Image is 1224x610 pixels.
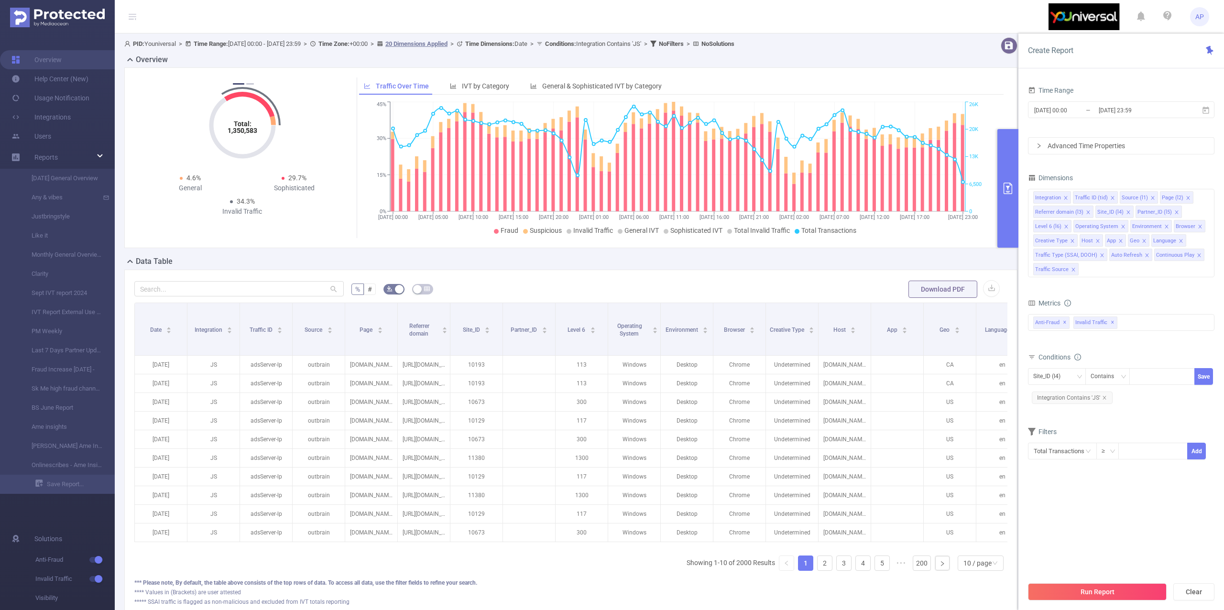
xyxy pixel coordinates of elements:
i: icon: user [124,41,133,47]
button: Run Report [1028,583,1167,600]
i: icon: close [1186,196,1191,201]
div: Host [1082,235,1093,247]
a: Usage Notification [11,88,89,108]
p: [DATE] [135,374,187,392]
tspan: [DATE] 17:00 [900,214,929,220]
i: icon: info-circle [1074,354,1081,360]
span: > [176,40,185,47]
a: Justbringstyle [19,207,103,226]
a: Users [11,127,51,146]
i: icon: close [1126,210,1131,216]
p: Undetermined [766,374,818,392]
i: icon: close [1164,224,1169,230]
li: Next 5 Pages [894,556,909,571]
input: Search... [134,281,344,296]
a: Save Report... [35,475,115,494]
li: Browser [1174,220,1205,232]
p: Windows [608,374,660,392]
a: Like it [19,226,103,245]
div: Source (l1) [1122,192,1148,204]
li: Auto Refresh [1109,249,1152,261]
p: Chrome [713,356,765,374]
li: Language [1151,234,1186,247]
i: icon: caret-up [954,326,960,328]
li: Continuous Play [1154,249,1204,261]
span: Date [465,40,527,47]
div: Sort [166,326,172,331]
li: Traffic Type (SSAI, DOOH) [1033,249,1107,261]
tspan: [DATE] 02:00 [779,214,809,220]
div: Auto Refresh [1111,249,1142,261]
p: JS [187,356,240,374]
b: Time Zone: [318,40,350,47]
span: ✕ [1111,317,1115,328]
span: Total Invalid Traffic [734,227,790,234]
i: icon: caret-down [590,329,595,332]
div: Sort [749,326,755,331]
span: Conditions [1038,353,1081,361]
span: # [368,285,372,293]
span: ••• [894,556,909,571]
a: IVT Report External Use Last 7 days UTC+1 [19,303,103,322]
a: Fraud Increase [DATE] - [19,360,103,379]
span: Sophisticated IVT [670,227,722,234]
div: Sort [542,326,547,331]
tspan: 45% [377,102,386,108]
span: AP [1195,7,1204,26]
span: Referrer domain [409,323,430,337]
i: icon: close [1174,210,1179,216]
div: Sort [484,326,490,331]
p: 113 [556,374,608,392]
p: [DOMAIN_NAME] [345,374,397,392]
i: icon: bar-chart [530,83,537,89]
span: IVT by Category [462,82,509,90]
li: 200 [913,556,931,571]
button: Add [1187,443,1206,459]
i: icon: caret-up [902,326,907,328]
tspan: [DATE] 11:00 [659,214,688,220]
span: App [887,327,899,333]
div: Sort [702,326,708,331]
i: icon: caret-down [902,329,907,332]
i: icon: info-circle [1064,300,1071,306]
li: Traffic ID (tid) [1073,191,1118,204]
span: Invalid Traffic [573,227,613,234]
span: Source [305,327,324,333]
tspan: Total: [233,120,251,128]
i: icon: caret-down [327,329,332,332]
i: icon: caret-up [542,326,547,328]
i: icon: close [1179,239,1183,244]
i: icon: caret-up [227,326,232,328]
span: Creative Type [770,327,806,333]
tspan: [DATE] 05:00 [418,214,448,220]
p: Windows [608,356,660,374]
tspan: [DATE] 10:00 [458,214,488,220]
li: Site_ID (l4) [1095,206,1134,218]
tspan: [DATE] 23:00 [948,214,978,220]
span: Youniversal [DATE] 00:00 - [DATE] 23:59 +00:00 [124,40,734,47]
div: Referrer domain (l3) [1035,206,1083,218]
div: Sort [377,326,383,331]
tspan: [DATE] 00:00 [378,214,408,220]
span: Date [150,327,163,333]
div: Sort [277,326,283,331]
button: Download PDF [908,281,977,298]
a: Last 7 Days Partner Update [19,341,103,360]
a: Integrations [11,108,71,127]
i: icon: caret-down [809,329,814,332]
div: Creative Type [1035,235,1068,247]
span: Environment [666,327,699,333]
li: 2 [817,556,832,571]
p: [DOMAIN_NAME] [345,356,397,374]
i: icon: caret-up [327,326,332,328]
div: Operating System [1075,220,1118,233]
a: Ame insights [19,417,103,436]
b: Time Dimensions : [465,40,514,47]
a: Any & vibes [19,188,103,207]
tspan: [DATE] 15:00 [498,214,528,220]
i: icon: caret-up [653,326,658,328]
span: 34.3% [237,197,255,205]
p: [URL][DOMAIN_NAME] [398,356,450,374]
li: 5 [874,556,890,571]
i: icon: bg-colors [387,286,393,292]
